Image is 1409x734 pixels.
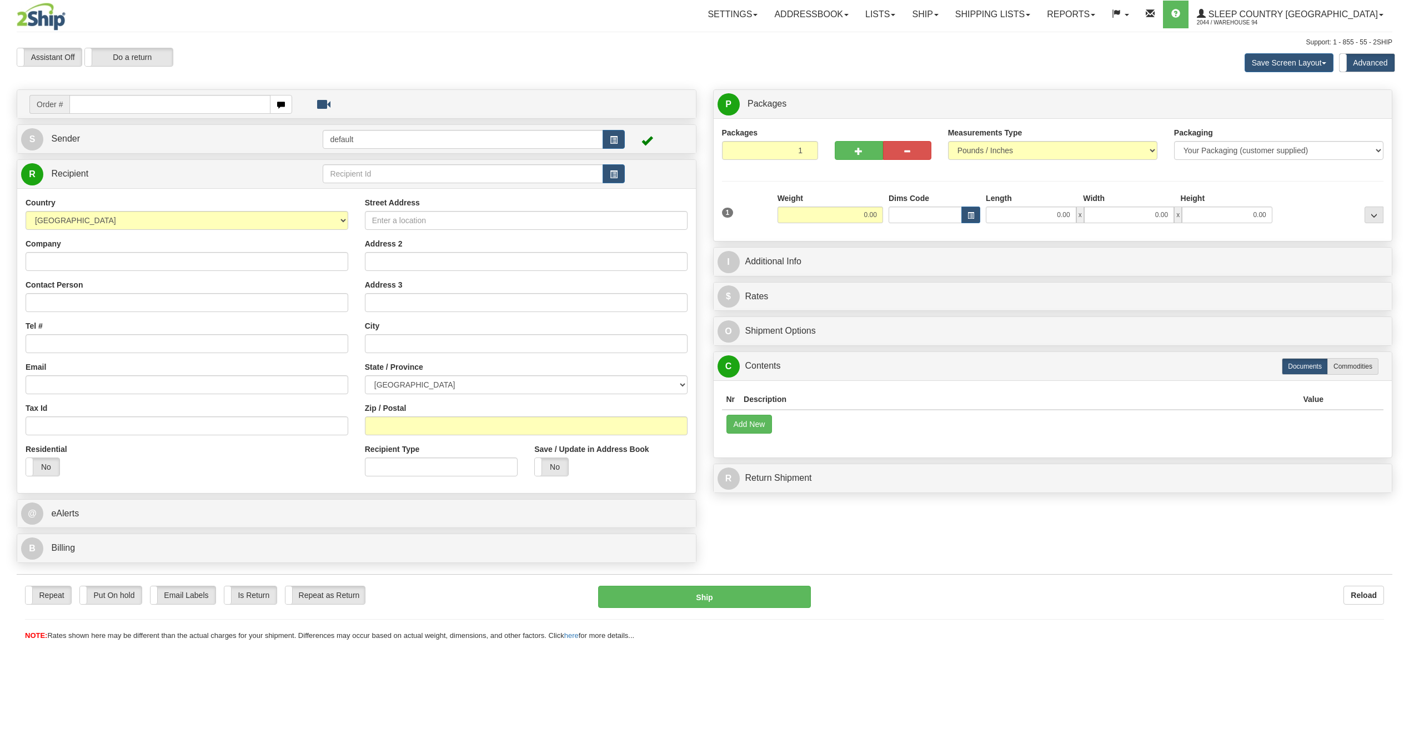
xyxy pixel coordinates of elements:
[365,403,407,414] label: Zip / Postal
[1245,53,1333,72] button: Save Screen Layout
[948,127,1022,138] label: Measurements Type
[21,537,692,560] a: B Billing
[718,285,1388,308] a: $Rates
[889,193,929,204] label: Dims Code
[17,631,1392,641] div: Rates shown here may be different than the actual charges for your shipment. Differences may occu...
[1076,207,1084,223] span: x
[1343,586,1384,605] button: Reload
[1181,193,1205,204] label: Height
[365,320,379,331] label: City
[26,238,61,249] label: Company
[1083,193,1105,204] label: Width
[365,444,420,455] label: Recipient Type
[51,509,79,518] span: eAlerts
[21,502,692,525] a: @ eAlerts
[1039,1,1104,28] a: Reports
[51,134,80,143] span: Sender
[1189,1,1392,28] a: Sleep Country [GEOGRAPHIC_DATA] 2044 / Warehouse 94
[1298,389,1328,410] th: Value
[1383,310,1408,424] iframe: chat widget
[29,95,69,114] span: Order #
[51,543,75,552] span: Billing
[718,285,740,308] span: $
[1340,54,1395,72] label: Advanced
[986,193,1012,204] label: Length
[598,586,811,608] button: Ship
[726,415,773,434] button: Add New
[564,631,579,640] a: here
[739,389,1298,410] th: Description
[80,586,142,604] label: Put On hold
[718,320,1388,343] a: OShipment Options
[535,458,568,476] label: No
[722,389,740,410] th: Nr
[285,586,365,604] label: Repeat as Return
[718,320,740,343] span: O
[1206,9,1378,19] span: Sleep Country [GEOGRAPHIC_DATA]
[85,48,173,66] label: Do a return
[151,586,215,604] label: Email Labels
[1365,207,1383,223] div: ...
[718,467,1388,490] a: RReturn Shipment
[21,163,43,185] span: R
[718,467,740,490] span: R
[699,1,766,28] a: Settings
[26,279,83,290] label: Contact Person
[1282,358,1328,375] label: Documents
[718,251,740,273] span: I
[21,537,43,560] span: B
[26,403,47,414] label: Tax Id
[718,250,1388,273] a: IAdditional Info
[26,444,67,455] label: Residential
[17,3,66,31] img: logo2044.jpg
[778,193,803,204] label: Weight
[947,1,1039,28] a: Shipping lists
[21,128,323,150] a: S Sender
[51,169,88,178] span: Recipient
[365,238,403,249] label: Address 2
[1174,127,1213,138] label: Packaging
[21,163,289,185] a: R Recipient
[904,1,946,28] a: Ship
[534,444,649,455] label: Save / Update in Address Book
[26,197,56,208] label: Country
[17,48,82,66] label: Assistant Off
[21,128,43,150] span: S
[722,127,758,138] label: Packages
[25,631,47,640] span: NOTE:
[722,208,734,218] span: 1
[857,1,904,28] a: Lists
[365,279,403,290] label: Address 3
[26,458,59,476] label: No
[1327,358,1378,375] label: Commodities
[718,355,1388,378] a: CContents
[224,586,277,604] label: Is Return
[1351,591,1377,600] b: Reload
[766,1,857,28] a: Addressbook
[365,197,420,208] label: Street Address
[748,99,786,108] span: Packages
[1174,207,1182,223] span: x
[17,38,1392,47] div: Support: 1 - 855 - 55 - 2SHIP
[718,93,740,115] span: P
[26,586,71,604] label: Repeat
[21,502,43,525] span: @
[323,130,603,149] input: Sender Id
[365,361,423,373] label: State / Province
[718,355,740,378] span: C
[1197,17,1280,28] span: 2044 / Warehouse 94
[26,320,43,331] label: Tel #
[365,211,688,230] input: Enter a location
[26,361,46,373] label: Email
[323,164,603,183] input: Recipient Id
[718,93,1388,115] a: P Packages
